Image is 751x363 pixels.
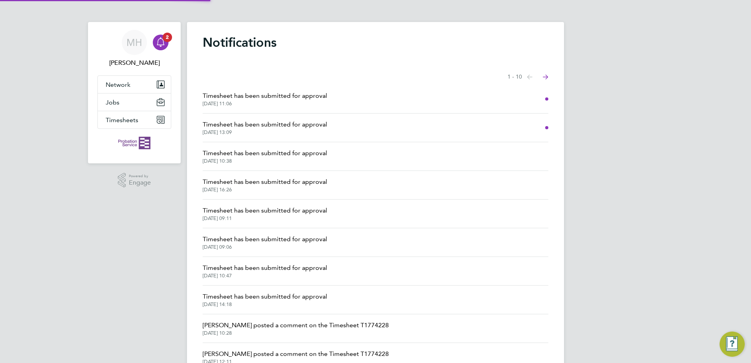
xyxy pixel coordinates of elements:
img: probationservice-logo-retina.png [118,137,150,149]
button: Network [98,76,171,93]
span: Jobs [106,99,119,106]
span: [DATE] 10:38 [203,158,327,164]
span: Timesheet has been submitted for approval [203,206,327,215]
span: Powered by [129,173,151,180]
button: Timesheets [98,111,171,128]
a: Timesheet has been submitted for approval[DATE] 14:18 [203,292,327,308]
a: [PERSON_NAME] posted a comment on the Timesheet T1774228[DATE] 10:28 [203,321,389,336]
button: Jobs [98,93,171,111]
span: MH [126,37,142,48]
a: Powered byEngage [118,173,151,188]
span: [DATE] 13:09 [203,129,327,136]
span: Timesheet has been submitted for approval [203,91,327,101]
a: 2 [153,30,169,55]
span: [PERSON_NAME] posted a comment on the Timesheet T1774228 [203,321,389,330]
span: 1 - 10 [507,73,522,81]
span: Timesheet has been submitted for approval [203,120,327,129]
span: Timesheet has been submitted for approval [203,235,327,244]
span: [PERSON_NAME] posted a comment on the Timesheet T1774228 [203,349,389,359]
span: [DATE] 16:26 [203,187,327,193]
nav: Select page of notifications list [507,69,548,85]
a: Timesheet has been submitted for approval[DATE] 09:06 [203,235,327,250]
span: [DATE] 10:28 [203,330,389,336]
h1: Notifications [203,35,548,50]
a: Timesheet has been submitted for approval[DATE] 16:26 [203,177,327,193]
span: Mark Hibberd [97,58,171,68]
span: Timesheets [106,116,138,124]
span: 2 [163,33,172,42]
span: [DATE] 11:06 [203,101,327,107]
a: Timesheet has been submitted for approval[DATE] 09:11 [203,206,327,222]
a: Timesheet has been submitted for approval[DATE] 10:47 [203,263,327,279]
button: Engage Resource Center [720,332,745,357]
span: [DATE] 09:11 [203,215,327,222]
span: [DATE] 09:06 [203,244,327,250]
a: Go to home page [97,137,171,149]
span: [DATE] 14:18 [203,301,327,308]
span: Timesheet has been submitted for approval [203,292,327,301]
span: Engage [129,180,151,186]
span: Timesheet has been submitted for approval [203,263,327,273]
a: MH[PERSON_NAME] [97,30,171,68]
a: Timesheet has been submitted for approval[DATE] 13:09 [203,120,327,136]
span: Timesheet has been submitted for approval [203,148,327,158]
span: Network [106,81,130,88]
nav: Main navigation [88,22,181,163]
a: Timesheet has been submitted for approval[DATE] 10:38 [203,148,327,164]
a: Timesheet has been submitted for approval[DATE] 11:06 [203,91,327,107]
span: [DATE] 10:47 [203,273,327,279]
span: Timesheet has been submitted for approval [203,177,327,187]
